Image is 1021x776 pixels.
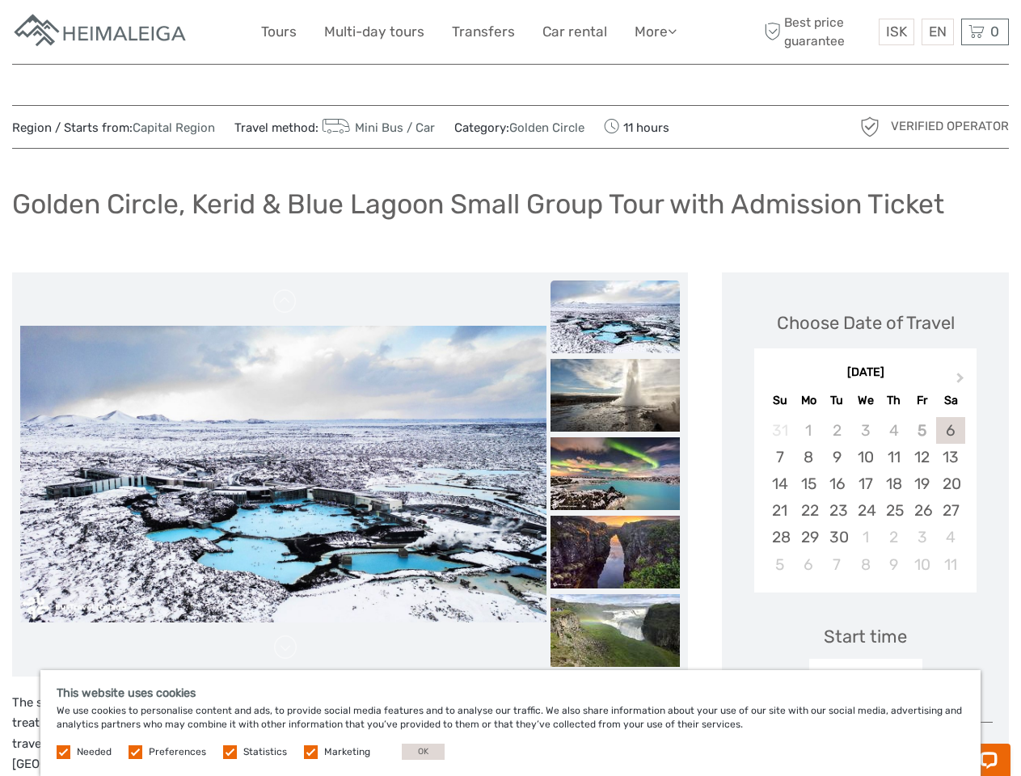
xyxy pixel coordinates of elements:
[12,188,944,221] h1: Golden Circle, Kerid & Blue Lagoon Small Group Tour with Admission Ticket
[766,417,794,444] div: Not available Sunday, August 31st, 2025
[880,390,908,411] div: Th
[908,390,936,411] div: Fr
[891,118,1009,135] span: Verified Operator
[823,497,851,524] div: Choose Tuesday, September 23rd, 2025
[823,551,851,578] div: Choose Tuesday, October 7th, 2025
[777,310,955,335] div: Choose Date of Travel
[823,444,851,470] div: Choose Tuesday, September 9th, 2025
[851,390,880,411] div: We
[886,23,907,40] span: ISK
[760,14,875,49] span: Best price guarantee
[234,116,435,138] span: Travel method:
[851,524,880,550] div: Choose Wednesday, October 1st, 2025
[936,444,964,470] div: Choose Saturday, September 13th, 2025
[880,551,908,578] div: Choose Thursday, October 9th, 2025
[936,497,964,524] div: Choose Saturday, September 27th, 2025
[40,670,981,776] div: We use cookies to personalise content and ads, to provide social media features and to analyse ou...
[824,624,907,649] div: Start time
[766,444,794,470] div: Choose Sunday, September 7th, 2025
[936,390,964,411] div: Sa
[324,745,370,759] label: Marketing
[635,20,677,44] a: More
[936,417,964,444] div: Choose Saturday, September 6th, 2025
[551,516,680,588] img: cab6d99a5bd74912b036808e1cb13ef3_slider_thumbnail.jpeg
[604,116,669,138] span: 11 hours
[936,470,964,497] div: Choose Saturday, September 20th, 2025
[880,444,908,470] div: Choose Thursday, September 11th, 2025
[795,551,823,578] div: Choose Monday, October 6th, 2025
[908,417,936,444] div: Not available Friday, September 5th, 2025
[551,594,680,667] img: 76eb495e1aed4192a316e241461509b3_slider_thumbnail.jpeg
[766,551,794,578] div: Choose Sunday, October 5th, 2025
[880,497,908,524] div: Choose Thursday, September 25th, 2025
[949,369,975,394] button: Next Month
[908,524,936,550] div: Choose Friday, October 3rd, 2025
[908,444,936,470] div: Choose Friday, September 12th, 2025
[77,745,112,759] label: Needed
[12,12,190,52] img: Apartments in Reykjavik
[795,444,823,470] div: Choose Monday, September 8th, 2025
[795,390,823,411] div: Mo
[243,745,287,759] label: Statistics
[908,470,936,497] div: Choose Friday, September 19th, 2025
[823,390,851,411] div: Tu
[936,524,964,550] div: Choose Saturday, October 4th, 2025
[908,497,936,524] div: Choose Friday, September 26th, 2025
[454,120,584,137] span: Category:
[149,745,206,759] label: Preferences
[759,417,971,578] div: month 2025-09
[988,23,1002,40] span: 0
[795,497,823,524] div: Choose Monday, September 22nd, 2025
[57,686,964,700] h5: This website uses cookies
[766,524,794,550] div: Choose Sunday, September 28th, 2025
[823,524,851,550] div: Choose Tuesday, September 30th, 2025
[857,114,883,140] img: verified_operator_grey_128.png
[908,551,936,578] div: Choose Friday, October 10th, 2025
[542,20,607,44] a: Car rental
[936,551,964,578] div: Choose Saturday, October 11th, 2025
[880,417,908,444] div: Not available Thursday, September 4th, 2025
[851,444,880,470] div: Choose Wednesday, September 10th, 2025
[20,326,546,622] img: 5d15484774a24c969ea176960bff7f4c_main_slider.jpeg
[133,120,215,135] a: Capital Region
[766,390,794,411] div: Su
[186,25,205,44] button: Open LiveChat chat widget
[823,470,851,497] div: Choose Tuesday, September 16th, 2025
[402,744,445,760] button: OK
[851,470,880,497] div: Choose Wednesday, September 17th, 2025
[880,524,908,550] div: Choose Thursday, October 2nd, 2025
[509,120,584,135] a: Golden Circle
[766,470,794,497] div: Choose Sunday, September 14th, 2025
[795,524,823,550] div: Choose Monday, September 29th, 2025
[319,120,435,135] a: Mini Bus / Car
[754,365,977,382] div: [DATE]
[922,19,954,45] div: EN
[261,20,297,44] a: Tours
[823,417,851,444] div: Not available Tuesday, September 2nd, 2025
[851,551,880,578] div: Choose Wednesday, October 8th, 2025
[809,659,922,696] div: 09:00
[551,280,680,353] img: 5d15484774a24c969ea176960bff7f4c_slider_thumbnail.jpeg
[12,120,215,137] span: Region / Starts from:
[795,417,823,444] div: Not available Monday, September 1st, 2025
[795,470,823,497] div: Choose Monday, September 15th, 2025
[551,437,680,510] img: 78f1bb707dad47c09db76e797c3c6590_slider_thumbnail.jpeg
[851,497,880,524] div: Choose Wednesday, September 24th, 2025
[766,497,794,524] div: Choose Sunday, September 21st, 2025
[880,470,908,497] div: Choose Thursday, September 18th, 2025
[851,417,880,444] div: Not available Wednesday, September 3rd, 2025
[452,20,515,44] a: Transfers
[12,693,688,775] p: The small group Golden Circle tour combined with a bathing experience in the [GEOGRAPHIC_DATA] is...
[23,28,183,41] p: Chat now
[324,20,424,44] a: Multi-day tours
[551,359,680,432] img: 6e04dd7c0e4d4fc499d456a8b0d64eb9_slider_thumbnail.jpeg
